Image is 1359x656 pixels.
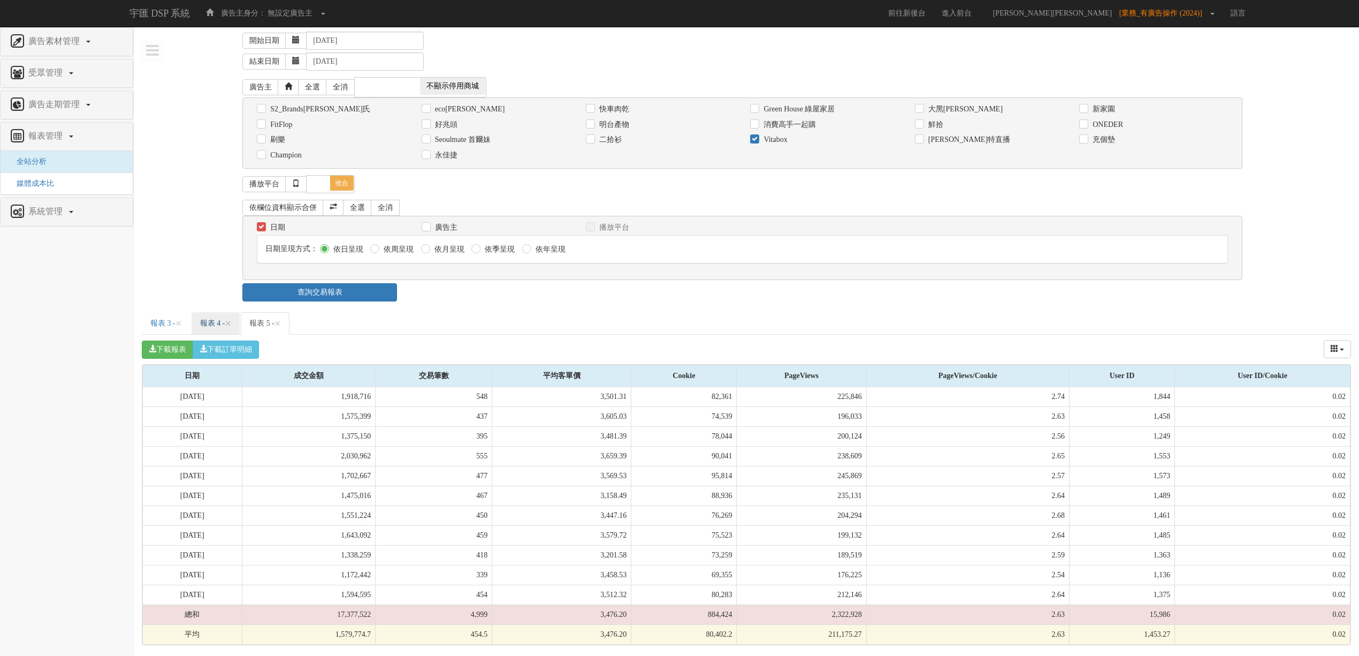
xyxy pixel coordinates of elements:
div: 日期 [143,365,242,387]
td: 2,322,928 [737,605,866,624]
label: 明台產物 [597,119,629,130]
td: 3,476.20 [492,624,631,644]
td: 78,044 [631,426,737,446]
button: Close [225,318,231,329]
td: 2.64 [866,486,1069,506]
div: 成交金額 [242,365,376,387]
td: 3,605.03 [492,406,631,426]
td: 69,355 [631,565,737,585]
td: 1,172,442 [242,565,376,585]
td: 1,643,092 [242,525,376,545]
button: columns [1324,340,1352,358]
label: 大黑[PERSON_NAME] [926,104,1003,115]
label: 依季呈現 [482,244,515,255]
a: 廣告素材管理 [9,33,125,50]
td: 245,869 [737,466,866,486]
label: 二拾衫 [597,134,622,145]
td: 73,259 [631,545,737,565]
td: 15,986 [1069,605,1174,624]
td: 204,294 [737,506,866,525]
label: 充個墊 [1090,134,1115,145]
td: 339 [376,565,492,585]
td: 3,201.58 [492,545,631,565]
span: 報表管理 [26,131,68,140]
td: 2.64 [866,585,1069,605]
td: 76,269 [631,506,737,525]
span: [業務_有廣告操作 (2024)] [1119,9,1208,17]
span: × [274,317,281,330]
label: eco[PERSON_NAME] [432,104,505,115]
label: 依日呈現 [331,244,363,255]
button: 下載訂單明細 [193,341,259,359]
label: 依周呈現 [381,244,414,255]
td: 0.02 [1175,466,1350,486]
a: 全消 [326,79,355,95]
span: 無設定廣告主 [268,9,312,17]
td: 0.02 [1175,545,1350,565]
td: 477 [376,466,492,486]
button: Close [175,318,182,329]
label: 播放平台 [597,222,629,233]
td: 82,361 [631,387,737,407]
td: 95,814 [631,466,737,486]
a: 受眾管理 [9,65,125,82]
a: 報表管理 [9,128,125,145]
td: [DATE] [143,486,242,506]
div: User ID [1070,365,1174,387]
span: × [225,317,231,330]
label: S2_Brands[PERSON_NAME]氏 [268,104,370,115]
a: 全站分析 [9,157,47,165]
td: 1,375,150 [242,426,376,446]
label: [PERSON_NAME]特直播 [926,134,1010,145]
td: 2.54 [866,565,1069,585]
div: PageViews [737,365,866,387]
td: 3,447.16 [492,506,631,525]
td: 1,579,774.7 [242,624,376,644]
td: 2.64 [866,525,1069,545]
label: Seoulmate 首爾妹 [432,134,491,145]
td: 3,569.53 [492,466,631,486]
td: 1,553 [1069,446,1174,466]
a: 查詢交易報表 [242,283,397,301]
td: 200,124 [737,426,866,446]
td: 196,033 [737,406,866,426]
td: 2.63 [866,605,1069,624]
td: 3,476.20 [492,605,631,624]
span: 系統管理 [26,207,68,216]
td: 1,458 [1069,406,1174,426]
td: 80,402.2 [631,624,737,644]
td: 3,579.72 [492,525,631,545]
td: 0.02 [1175,506,1350,525]
label: 好兆頭 [432,119,457,130]
td: [DATE] [143,466,242,486]
td: 2,030,962 [242,446,376,466]
td: 0.02 [1175,387,1350,407]
span: 收合 [330,176,354,191]
label: 依年呈現 [533,244,566,255]
td: 2.74 [866,387,1069,407]
span: [PERSON_NAME][PERSON_NAME] [988,9,1117,17]
td: 0.02 [1175,624,1350,644]
td: [DATE] [143,525,242,545]
td: 75,523 [631,525,737,545]
label: Champion [268,150,301,161]
label: 依月呈現 [432,244,464,255]
td: 176,225 [737,565,866,585]
label: 消費高手一起購 [761,119,816,130]
td: 454.5 [376,624,492,644]
td: 2.68 [866,506,1069,525]
td: 0.02 [1175,585,1350,605]
div: User ID/Cookie [1175,365,1350,387]
label: 永佳捷 [432,150,457,161]
a: 報表 3 - [142,312,190,335]
td: [DATE] [143,446,242,466]
span: 日期呈現方式： [265,245,318,253]
div: 交易筆數 [376,365,492,387]
td: 1,551,224 [242,506,376,525]
td: 1,573 [1069,466,1174,486]
td: 2.65 [866,446,1069,466]
td: 1,453.27 [1069,624,1174,644]
td: 1,485 [1069,525,1174,545]
label: Vitabox [761,134,787,145]
td: 450 [376,506,492,525]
